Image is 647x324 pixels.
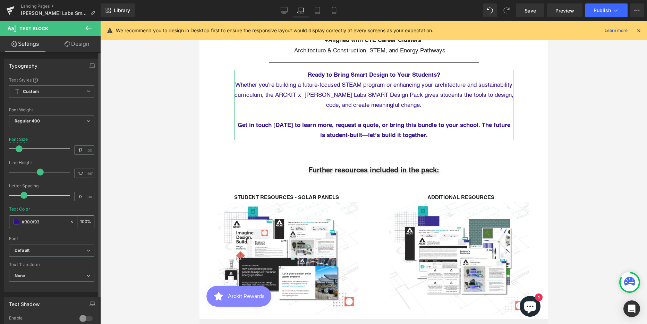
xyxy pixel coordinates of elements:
[87,148,93,152] span: px
[525,7,536,14] span: Save
[125,16,129,23] span: ●
[9,236,94,241] div: Font
[630,3,644,17] button: More
[9,137,28,142] div: Font Size
[23,89,39,95] b: Custom
[483,3,497,17] button: Undo
[52,36,102,52] a: Design
[309,3,326,17] a: Tablet
[77,216,94,228] div: %
[15,273,25,278] b: None
[129,16,222,23] b: Aligned with CTE Career Clusters
[555,7,574,14] span: Preview
[623,300,640,317] div: Open Intercom Messenger
[7,265,72,286] iframe: Button to open loyalty program pop-up
[87,194,93,199] span: px
[228,173,295,179] span: ADDITIONAL RESOURCES
[53,6,288,12] span: Empowering students as Designers, Computational Thinkers, and Innovative Creators
[276,3,292,17] a: Desktop
[9,59,37,69] div: Typography
[9,207,30,212] div: Text Color
[21,10,87,16] span: [PERSON_NAME] Labs Smart Design Pack
[15,118,40,123] b: Regular 400
[500,3,513,17] button: Redo
[22,218,66,225] input: Color
[38,101,311,118] span: Get in touch [DATE] to learn more, request a quote, or bring this bundle to your school. The futu...
[9,77,94,83] div: Text Styles
[9,184,94,188] div: Letter Spacing
[87,171,93,176] span: em
[108,50,241,57] span: Ready to Bring Smart Design to Your Students?
[109,145,240,153] strong: Further resources included in the pack:
[35,173,139,179] b: STUDENT RESOURCES - SOLAR PANELS
[326,3,342,17] a: Mobile
[547,3,582,17] a: Preview
[114,7,130,14] span: Library
[9,160,94,165] div: Line Height
[21,3,101,9] a: Landing Pages
[35,60,314,88] span: Whether you're building a future-focused STEAM program or enhancing your architecture and sustain...
[15,248,29,254] i: Default
[9,262,94,267] div: Text Transform
[19,26,48,31] span: Text Block
[95,26,246,33] span: Architecture & Construction, STEM, and Energy Pathways
[101,3,135,17] a: New Library
[292,3,309,17] a: Laptop
[585,3,628,17] button: Publish
[9,108,94,112] div: Font Weight
[602,26,630,35] a: Learn more
[318,275,343,298] inbox-online-store-chat: Shopify online store chat
[116,27,433,34] p: We recommend you to design in Desktop first to ensure the responsive layout would display correct...
[594,8,611,13] span: Publish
